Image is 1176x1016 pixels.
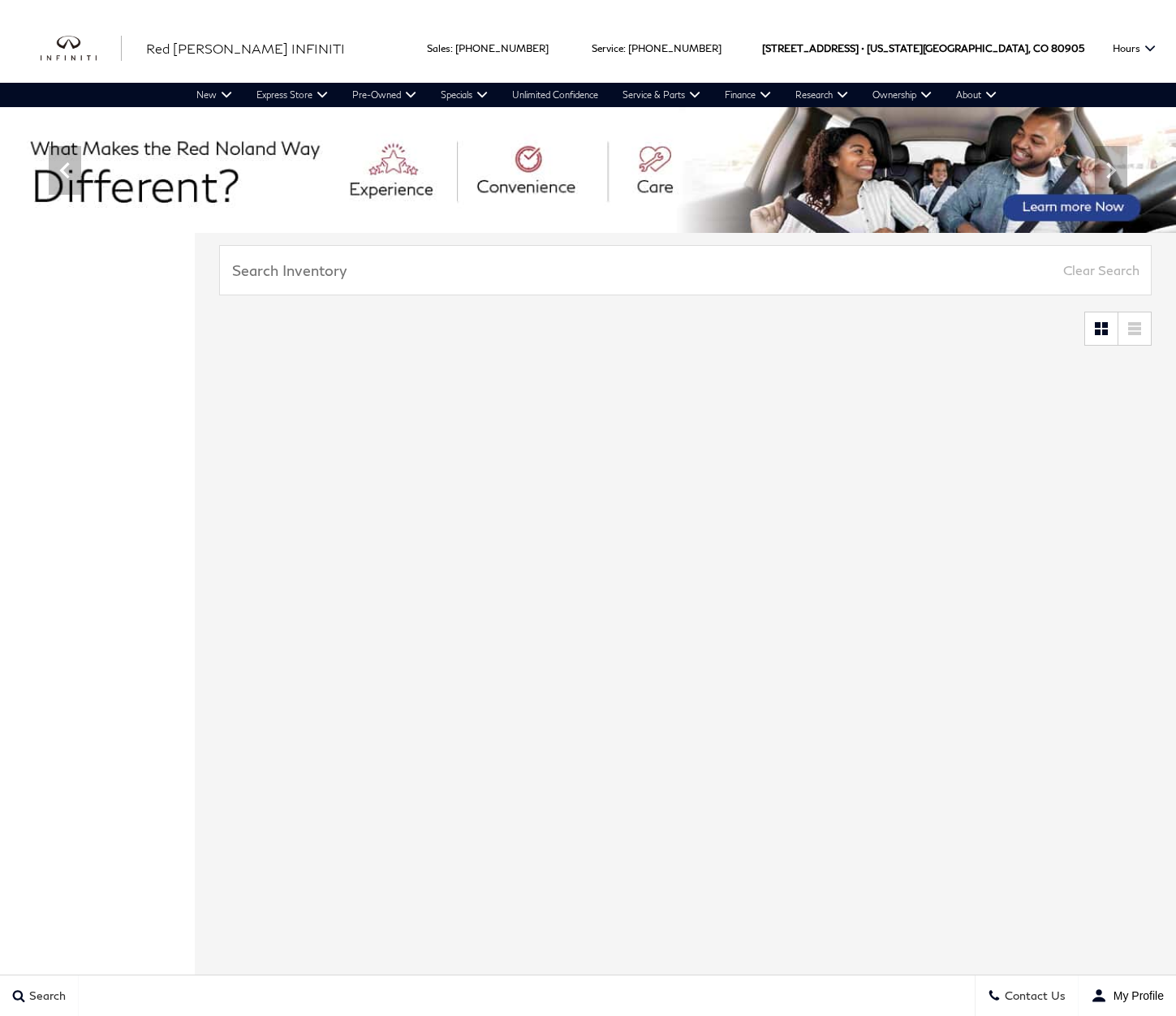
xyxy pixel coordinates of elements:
span: Go to slide 7 [648,203,665,219]
span: Red [PERSON_NAME] INFINITI [146,41,345,56]
a: Red [PERSON_NAME] INFINITI [146,39,345,58]
a: Unlimited Confidence [500,83,610,107]
button: Open the hours dropdown [1105,14,1164,83]
span: Go to slide 1 [512,203,528,219]
a: About [944,83,1009,107]
a: New [184,83,244,107]
a: [STREET_ADDRESS] • [US_STATE][GEOGRAPHIC_DATA], CO 80905 [762,42,1084,54]
span: [US_STATE][GEOGRAPHIC_DATA], [867,14,1031,83]
img: INFINITI [41,36,122,62]
span: My Profile [1107,989,1164,1002]
span: 80905 [1051,14,1084,83]
nav: Main Navigation [184,83,1009,107]
span: Service [592,42,623,54]
a: Ownership [860,83,944,107]
a: Pre-Owned [340,83,429,107]
div: Previous [49,146,81,195]
span: CO [1033,14,1049,83]
button: Open user profile menu [1079,975,1176,1016]
span: Search [25,989,66,1003]
span: Go to slide 2 [535,203,551,219]
a: Research [783,83,860,107]
span: [STREET_ADDRESS] • [762,14,864,83]
span: Sales [427,42,450,54]
span: : [450,42,453,54]
span: Contact Us [1001,989,1066,1003]
a: Specials [429,83,500,107]
span: Go to slide 4 [580,203,597,219]
span: Go to slide 3 [558,203,574,219]
input: Search Inventory [219,245,1152,295]
div: Next [1095,146,1127,195]
a: Service & Parts [610,83,713,107]
a: Express Store [244,83,340,107]
a: [PHONE_NUMBER] [628,42,722,54]
a: infiniti [41,36,122,62]
span: Go to slide 6 [626,203,642,219]
span: : [623,42,626,54]
span: Go to slide 5 [603,203,619,219]
a: Finance [713,83,783,107]
a: [PHONE_NUMBER] [455,42,549,54]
